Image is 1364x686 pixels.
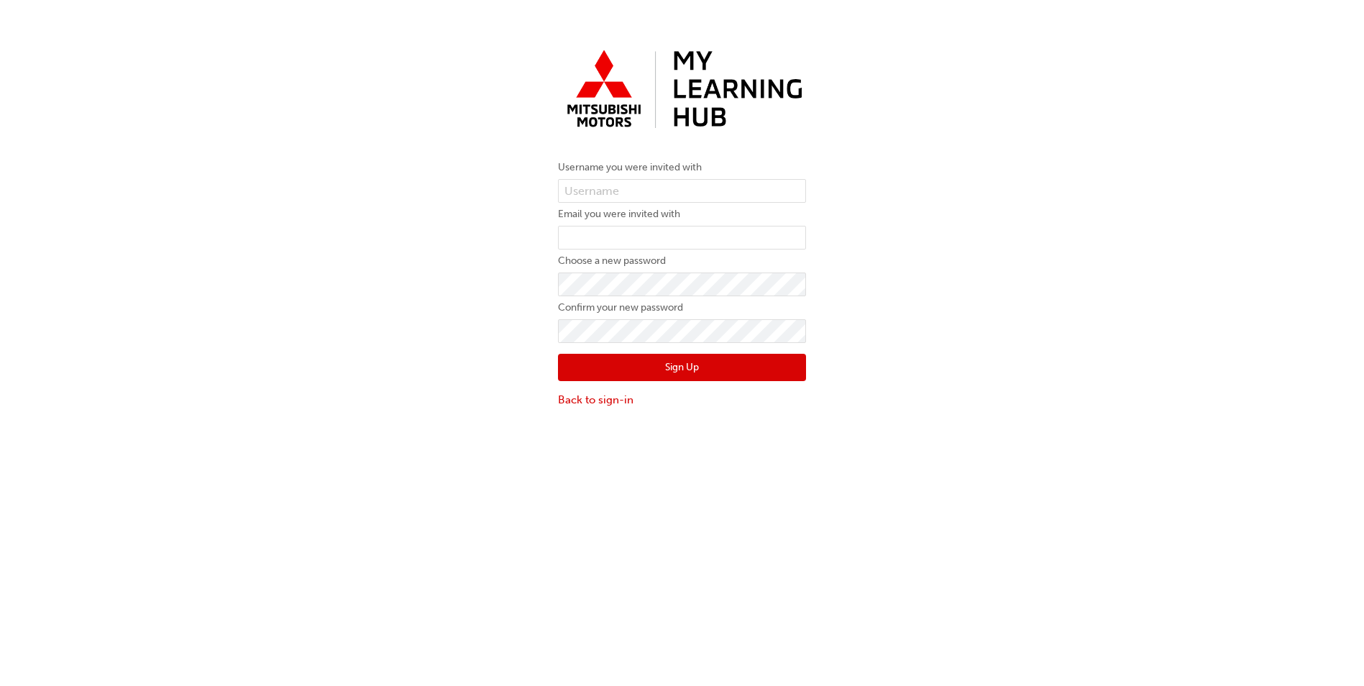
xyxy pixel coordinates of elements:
[558,179,806,203] input: Username
[558,159,806,176] label: Username you were invited with
[558,43,806,137] img: mmal
[558,299,806,316] label: Confirm your new password
[558,354,806,381] button: Sign Up
[558,206,806,223] label: Email you were invited with
[558,252,806,270] label: Choose a new password
[558,392,806,408] a: Back to sign-in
